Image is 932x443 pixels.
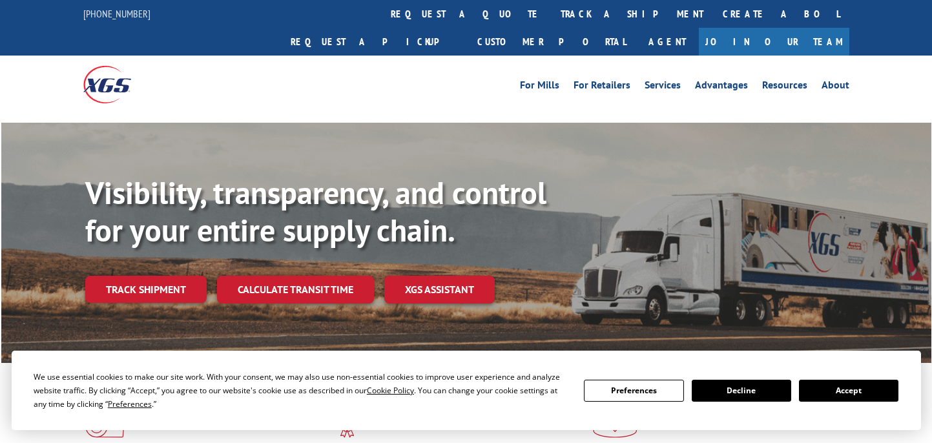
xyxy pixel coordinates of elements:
[695,80,748,94] a: Advantages
[85,172,546,250] b: Visibility, transparency, and control for your entire supply chain.
[12,351,921,430] div: Cookie Consent Prompt
[520,80,559,94] a: For Mills
[108,398,152,409] span: Preferences
[636,28,699,56] a: Agent
[83,7,150,20] a: [PHONE_NUMBER]
[762,80,807,94] a: Resources
[384,276,495,304] a: XGS ASSISTANT
[692,380,791,402] button: Decline
[584,380,683,402] button: Preferences
[645,80,681,94] a: Services
[34,370,568,411] div: We use essential cookies to make our site work. With your consent, we may also use non-essential ...
[822,80,849,94] a: About
[468,28,636,56] a: Customer Portal
[799,380,898,402] button: Accept
[699,28,849,56] a: Join Our Team
[281,28,468,56] a: Request a pickup
[217,276,374,304] a: Calculate transit time
[574,80,630,94] a: For Retailers
[367,385,414,396] span: Cookie Policy
[85,276,207,303] a: Track shipment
